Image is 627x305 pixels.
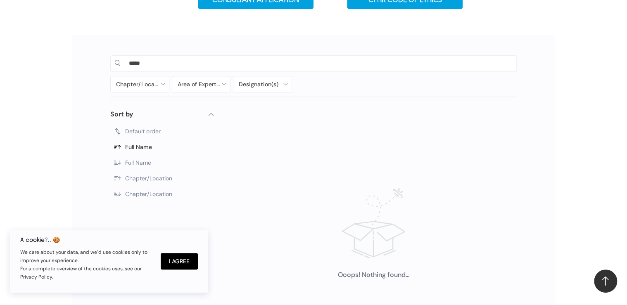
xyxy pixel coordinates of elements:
span: Ooops! Nothing found... [338,271,409,279]
span: Chapter/Location [125,190,172,198]
p: Sort by [110,109,133,119]
h6: A cookie?.. 🍪 [20,236,152,243]
span: Chapter/Location [125,175,172,182]
span: Full Name [125,143,152,151]
button: I Agree [161,253,198,270]
span: Default order [125,128,161,135]
span: Full Name [125,159,151,166]
p: We care about your data, and we’d use cookies only to improve your experience. For a complete ove... [20,248,152,281]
